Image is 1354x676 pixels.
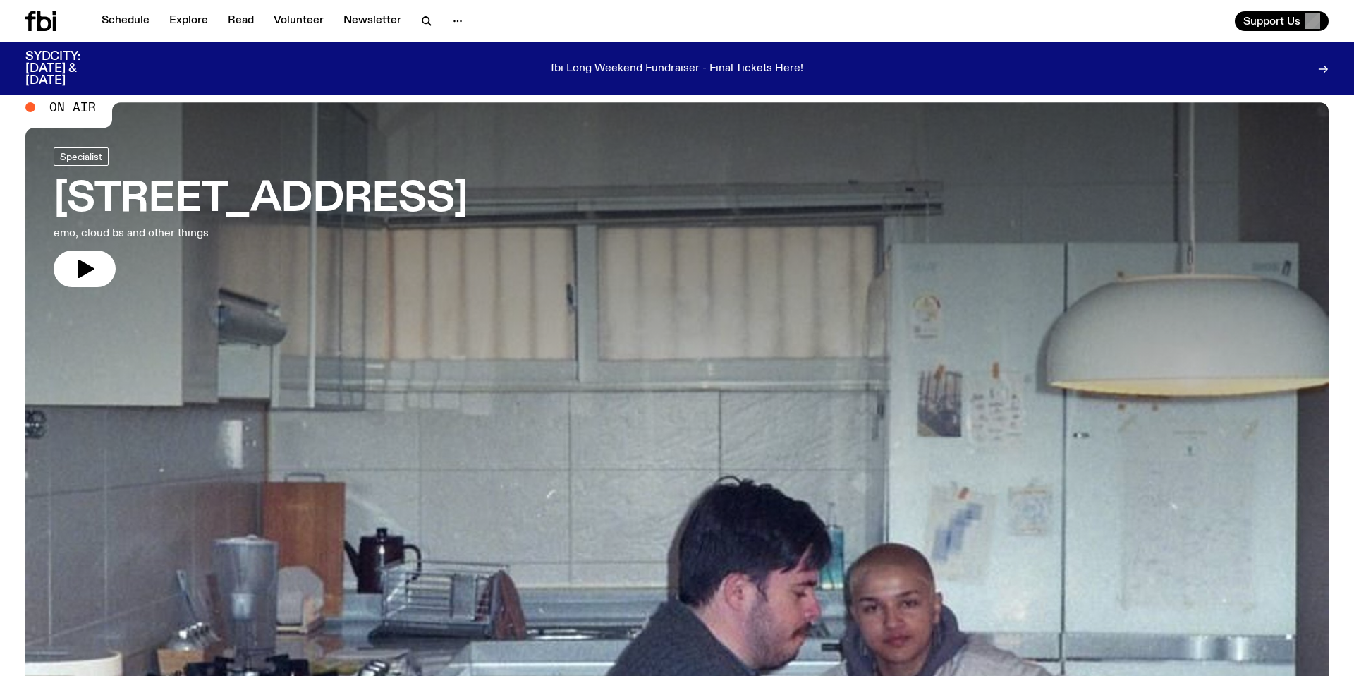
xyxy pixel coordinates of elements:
p: fbi Long Weekend Fundraiser - Final Tickets Here! [551,63,803,76]
a: Schedule [93,11,158,31]
a: Specialist [54,147,109,166]
span: On Air [49,101,96,114]
h3: [STREET_ADDRESS] [54,180,468,219]
button: Support Us [1235,11,1329,31]
a: Newsletter [335,11,410,31]
a: Explore [161,11,216,31]
span: Support Us [1243,15,1300,28]
a: [STREET_ADDRESS]emo, cloud bs and other things [54,147,468,287]
span: Specialist [60,152,102,162]
h3: SYDCITY: [DATE] & [DATE] [25,51,116,87]
a: Volunteer [265,11,332,31]
p: emo, cloud bs and other things [54,225,415,242]
a: Read [219,11,262,31]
